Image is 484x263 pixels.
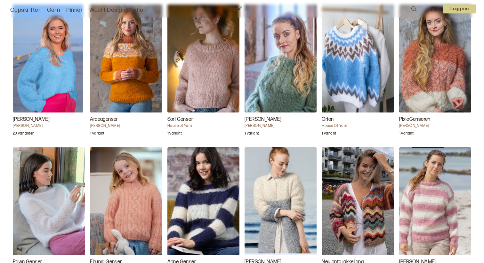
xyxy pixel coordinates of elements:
[167,123,239,128] h4: House of Yarn
[399,147,471,255] img: Iselin HafseldCamille Genser
[90,4,162,112] img: Mari Kalberg SkjævelandArdeagenser
[229,6,242,12] a: Woolit
[399,116,471,123] h3: PixieGenseren
[167,131,182,137] p: 1 variant
[322,147,394,255] img: Brit Frafjord ØrstavikNeulonta jakke lang
[167,116,239,123] h3: Sori Genser
[322,123,394,128] h4: House Of Yarn
[245,4,317,140] a: Jackie Genseren
[90,131,104,137] p: 1 variant
[399,131,414,137] p: 1 variant
[66,6,83,15] a: Pinner
[245,147,317,255] img: Liv Inger EspedalAdrianna stripejakke
[399,4,471,112] img: Trine Lise HøysethPixieGenseren
[167,147,239,255] img: Dale GarnAcne Genser
[443,4,476,13] p: Logg inn
[89,6,143,15] a: Woolit Design Studio
[13,4,85,112] img: Brit Frafjord ØrstadvikAmanda genser
[322,4,394,140] a: Orion
[13,123,85,128] h4: [PERSON_NAME]
[322,131,336,137] p: 1 variant
[322,4,394,112] img: House Of YarnOrion
[245,131,259,137] p: 1 variant
[322,116,394,123] h3: Orion
[90,4,162,140] a: Ardeagenser
[13,116,85,123] h3: [PERSON_NAME]
[90,147,162,255] img: Mari Kalberg SkjævelandEbunia Genser
[13,147,85,255] img: Mari Kalberg SkjævelandPawn Genser
[399,4,471,140] a: PixieGenseren
[245,4,317,112] img: Brit Frafjord ØrstavikJackie Genseren
[443,4,476,13] button: User dropdown
[47,6,60,15] a: Garn
[90,116,162,123] h3: Ardeagenser
[399,123,471,128] h4: [PERSON_NAME]
[245,116,317,123] h3: [PERSON_NAME]
[13,131,34,137] p: 20 varianter
[167,4,239,112] img: House of YarnSori Genser
[90,123,162,128] h4: [PERSON_NAME]
[13,4,85,140] a: Amanda genser
[10,6,41,15] a: Oppskrifter
[245,123,317,128] h4: [PERSON_NAME]
[167,4,239,140] a: Sori Genser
